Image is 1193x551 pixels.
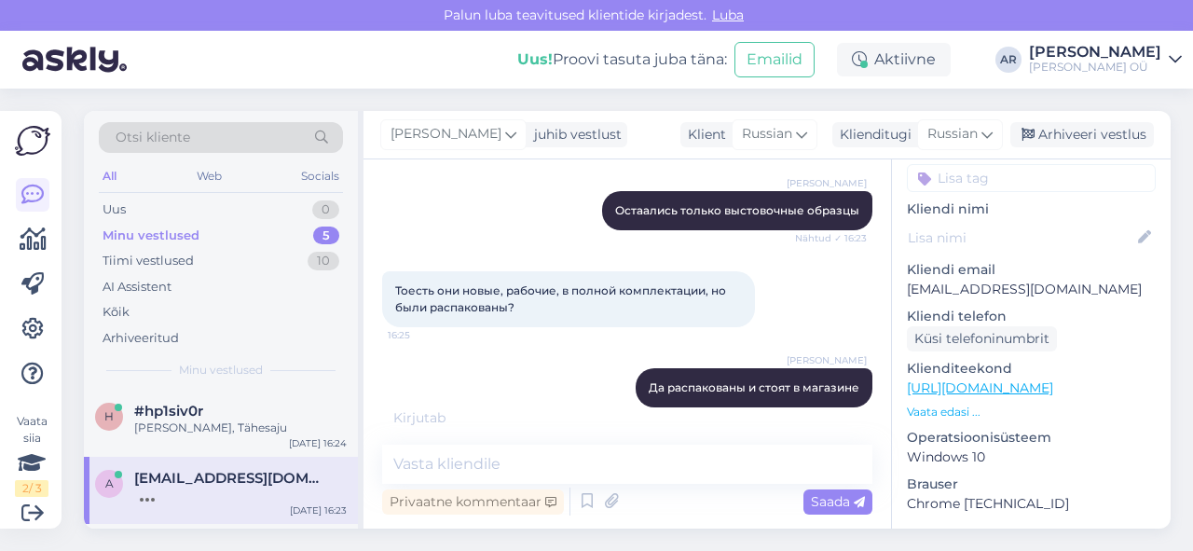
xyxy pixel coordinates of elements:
div: juhib vestlust [527,125,622,145]
p: Kliendi telefon [907,307,1156,326]
div: 0 [312,200,339,219]
a: [URL][DOMAIN_NAME] [907,379,1053,396]
div: Proovi tasuta juba täna: [517,48,727,71]
div: Tiimi vestlused [103,252,194,270]
div: 2 / 3 [15,480,48,497]
div: Vaata siia [15,413,48,497]
div: Aktiivne [837,43,951,76]
span: a [105,476,114,490]
a: [PERSON_NAME][PERSON_NAME] OÜ [1029,45,1182,75]
span: Saada [811,493,865,510]
span: Luba [706,7,749,23]
input: Lisa tag [907,164,1156,192]
p: Operatsioonisüsteem [907,428,1156,448]
div: Kõik [103,303,130,322]
div: Arhiveeri vestlus [1010,122,1154,147]
p: Vaata edasi ... [907,404,1156,420]
span: Russian [927,124,978,145]
span: 16:25 [388,328,458,342]
p: [EMAIL_ADDRESS][DOMAIN_NAME] [907,280,1156,299]
div: AI Assistent [103,278,171,296]
span: Да распакованы и стоят в магазине [649,380,859,394]
div: Socials [297,164,343,188]
span: #hp1siv0r [134,403,203,420]
span: Russian [742,124,792,145]
input: Lisa nimi [908,227,1134,248]
p: Windows 10 [907,448,1156,467]
div: [PERSON_NAME] OÜ [1029,60,1161,75]
span: Остаались только выстовочные образцы [615,203,859,217]
p: Kliendi nimi [907,200,1156,219]
span: h [104,409,114,423]
button: Emailid [734,42,815,77]
div: [DATE] 16:24 [289,436,347,450]
span: Otsi kliente [116,128,190,147]
div: Klienditugi [832,125,912,145]
p: Chrome [TECHNICAL_ID] [907,494,1156,514]
b: Uus! [517,50,553,68]
p: Kliendi email [907,260,1156,280]
span: Minu vestlused [179,362,263,379]
span: Nähtud ✓ 16:23 [795,231,867,245]
div: AR [995,47,1022,73]
p: Brauser [907,475,1156,494]
span: [PERSON_NAME] [391,124,501,145]
div: All [99,164,120,188]
div: Uus [103,200,126,219]
div: Web [193,164,226,188]
div: [PERSON_NAME] [1029,45,1161,60]
span: alexej.orlenko@gmail.com [134,470,328,487]
div: Kirjutab [382,408,872,428]
div: [DATE] 16:23 [290,503,347,517]
div: Klient [680,125,726,145]
span: Тоесть они новые, рабочие, в полной комплектации, но были распакованы? [395,283,729,314]
div: 5 [313,227,339,245]
p: Klienditeekond [907,359,1156,379]
span: . [446,409,448,426]
div: Küsi telefoninumbrit [907,326,1057,351]
span: [PERSON_NAME] [787,176,867,190]
img: Askly Logo [15,126,50,156]
div: Arhiveeritud [103,329,179,348]
span: [PERSON_NAME] [787,353,867,367]
div: Privaatne kommentaar [382,489,564,515]
div: 10 [308,252,339,270]
div: [PERSON_NAME], Tähesaju [134,420,347,436]
div: Minu vestlused [103,227,199,245]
